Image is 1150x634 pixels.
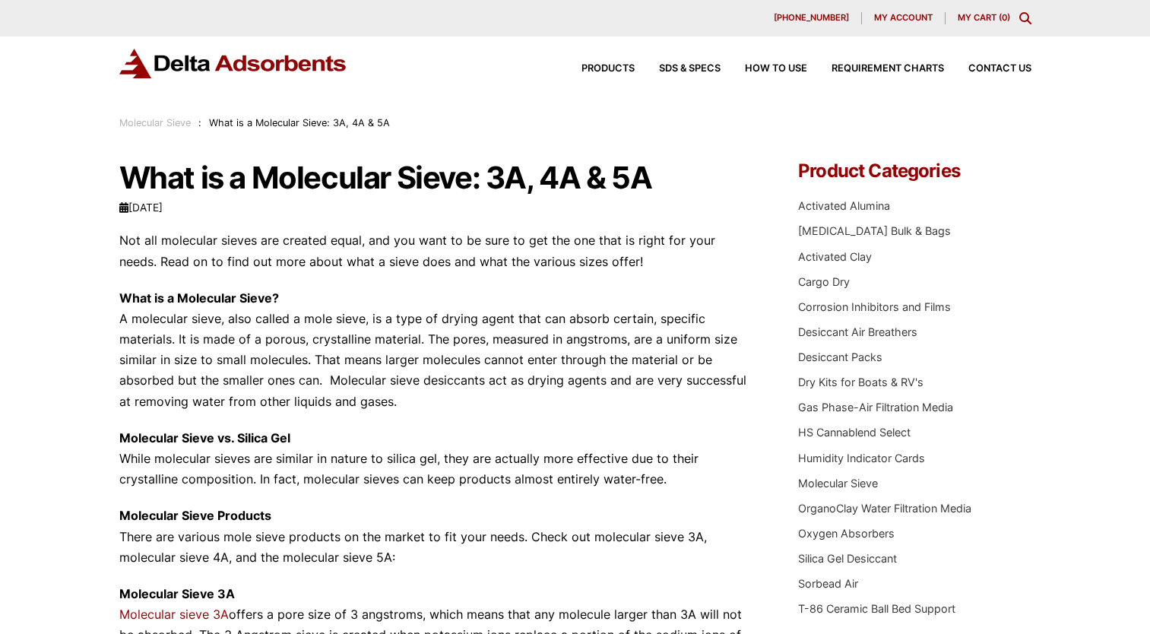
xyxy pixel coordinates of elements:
a: Molecular Sieve [798,477,878,490]
a: Activated Clay [798,250,872,263]
a: [PHONE_NUMBER] [762,12,862,24]
a: Cargo Dry [798,275,850,288]
p: There are various mole sieve products on the market to fit your needs. Check out molecular sieve ... [119,506,753,568]
a: OrganoClay Water Filtration Media [798,502,971,515]
strong: Molecular Sieve vs. Silica Gel [119,430,290,445]
a: Activated Alumina [798,199,890,212]
a: Gas Phase-Air Filtration Media [798,401,953,414]
a: Desiccant Air Breathers [798,325,917,338]
h1: What is a Molecular Sieve: 3A, 4A & 5A [119,162,753,194]
strong: What is a Molecular Sieve? [119,290,279,306]
span: My account [874,14,933,22]
a: Oxygen Absorbers [798,527,895,540]
a: Molecular sieve 3A [119,607,229,622]
span: : [198,117,201,128]
strong: Molecular Sieve 3A [119,586,235,601]
p: Not all molecular sieves are created equal, and you want to be sure to get the one that is right ... [119,230,753,271]
span: What is a Molecular Sieve: 3A, 4A & 5A [209,117,390,128]
span: Products [581,64,635,74]
a: SDS & SPECS [635,64,721,74]
span: How to Use [745,64,807,74]
strong: Molecular Sieve Products [119,508,271,523]
a: How to Use [721,64,807,74]
a: Molecular Sieve [119,117,191,128]
a: Contact Us [944,64,1031,74]
span: [PHONE_NUMBER] [774,14,849,22]
time: [DATE] [119,201,163,214]
p: A molecular sieve, also called a mole sieve, is a type of drying agent that can absorb certain, s... [119,288,753,412]
a: My Cart (0) [958,12,1010,23]
p: While molecular sieves are similar in nature to silica gel, they are actually more effective due ... [119,428,753,490]
div: Toggle Modal Content [1019,12,1031,24]
span: SDS & SPECS [659,64,721,74]
a: My account [862,12,946,24]
img: Delta Adsorbents [119,49,347,78]
span: 0 [1002,12,1007,23]
a: Dry Kits for Boats & RV's [798,376,923,388]
a: Sorbead Air [798,577,858,590]
a: HS Cannablend Select [798,426,911,439]
a: Silica Gel Desiccant [798,552,897,565]
a: Requirement Charts [807,64,944,74]
a: [MEDICAL_DATA] Bulk & Bags [798,224,951,237]
a: Humidity Indicator Cards [798,452,925,464]
span: Requirement Charts [832,64,944,74]
h4: Product Categories [798,162,1031,180]
a: Corrosion Inhibitors and Films [798,300,951,313]
a: Products [557,64,635,74]
a: Desiccant Packs [798,350,882,363]
a: T-86 Ceramic Ball Bed Support [798,602,955,615]
span: Contact Us [968,64,1031,74]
